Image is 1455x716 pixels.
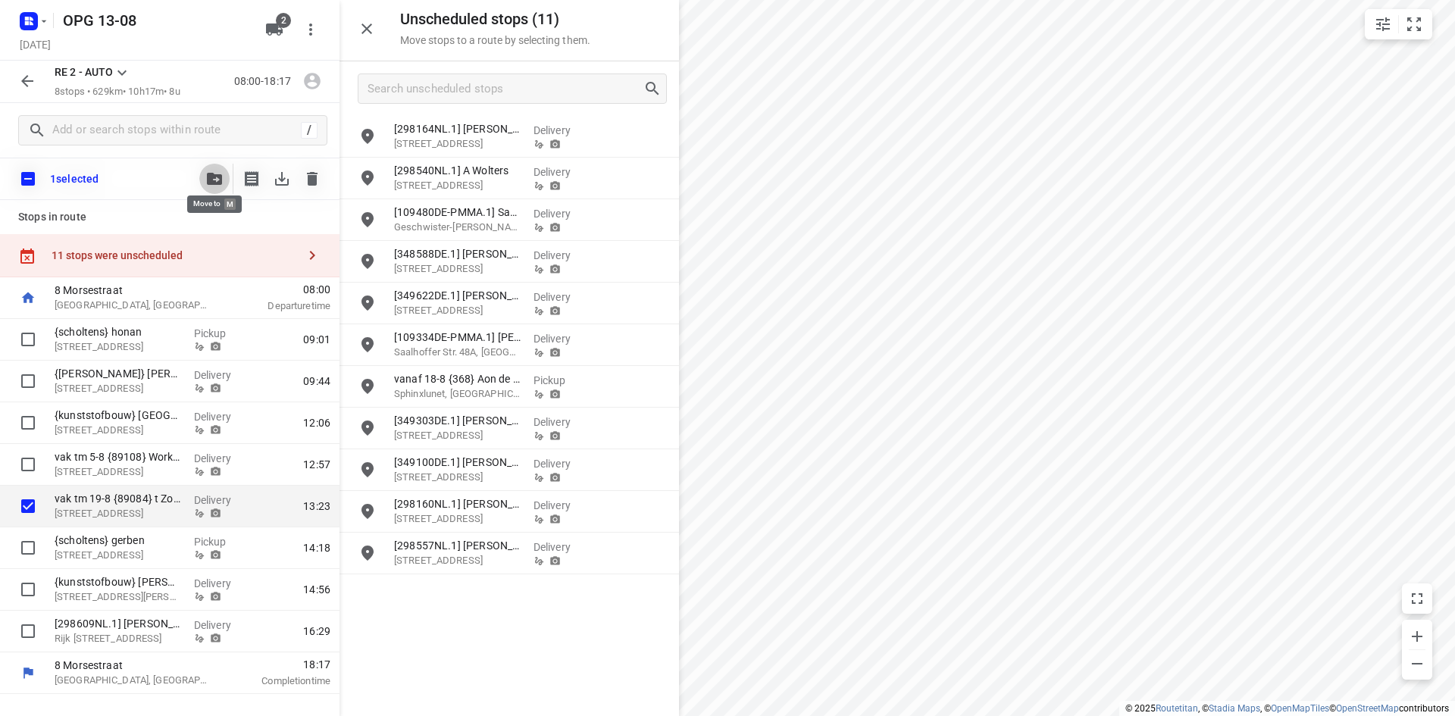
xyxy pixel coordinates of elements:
[394,261,521,277] p: Industriestraße 9, Oer-erkenschwick
[533,539,590,555] p: Delivery
[394,303,521,318] p: [STREET_ADDRESS]
[55,339,182,355] p: [STREET_ADDRESS]
[194,367,250,383] p: Delivery
[368,77,643,101] input: Search unscheduled stops
[55,423,182,438] p: Strijkmolenstraat 24, Almere
[14,36,57,53] h5: Project date
[55,324,182,339] p: {scholtens} honan
[194,492,250,508] p: Delivery
[194,409,250,424] p: Delivery
[230,299,330,314] p: Departure time
[394,538,521,553] p: [298557NL.1] Miriam Weimar
[194,451,250,466] p: Delivery
[55,616,182,631] p: [298609NL.1] Joram Otterloo
[55,449,182,464] p: vak tm 5-8 {89108} Workcycles (Lijnbaangr.)
[18,209,321,225] p: Stops in route
[194,326,250,341] p: Pickup
[55,658,212,673] p: 8 Morsestraat
[1271,703,1329,714] a: OpenMapTiles
[13,366,43,396] span: Select
[1125,703,1449,714] li: © 2025 , © , © © contributors
[1365,9,1432,39] div: small contained button group
[303,624,330,639] span: 16:29
[55,298,212,313] p: [GEOGRAPHIC_DATA], [GEOGRAPHIC_DATA]
[230,674,330,689] p: Completion time
[55,533,182,548] p: {scholtens} gerben
[297,73,327,88] span: Assign driver
[394,553,521,568] p: Bretelerhorst 4, Enschede
[13,491,43,521] span: Select
[533,498,590,513] p: Delivery
[13,533,43,563] span: Select
[301,122,318,139] div: /
[400,34,590,46] p: Move stops to a route by selecting them.
[259,14,289,45] button: 2
[55,464,182,480] p: Lijnbaansgracht 32 B-HS, Amsterdam
[339,116,679,714] div: grid
[533,206,590,221] p: Delivery
[394,413,521,428] p: [349303DE.1] Andrea Reith
[533,123,590,138] p: Delivery
[303,582,330,597] span: 14:56
[303,332,330,347] span: 09:01
[533,414,590,430] p: Delivery
[55,673,212,688] p: [GEOGRAPHIC_DATA], [GEOGRAPHIC_DATA]
[394,246,521,261] p: [348588DE.1] Bjorn Verwiebe
[13,449,43,480] span: Select
[533,164,590,180] p: Delivery
[57,8,253,33] h5: Rename
[394,428,521,443] p: [STREET_ADDRESS]
[55,64,113,80] p: RE 2 - AUTO
[13,408,43,438] span: Select
[230,657,330,672] span: 18:17
[643,80,666,98] div: Search
[394,371,521,386] p: vanaf 18-8 {368} Aon de Stasie
[394,511,521,527] p: Pater Verhaagstraat 20, Velden
[533,331,590,346] p: Delivery
[55,85,180,99] p: 8 stops • 629km • 10h17m • 8u
[55,506,182,521] p: [STREET_ADDRESS]
[55,631,182,646] p: Rijk Tigelaarstraat 124, Ede
[533,248,590,263] p: Delivery
[13,574,43,605] span: Select
[1368,9,1398,39] button: Map settings
[267,164,297,194] span: Download stops
[394,205,521,220] p: [109480DE-PMMA.1] Sabine Dr. Griege
[394,288,521,303] p: [349622DE.1] Christoph Dahlhausen
[303,457,330,472] span: 12:57
[303,540,330,555] span: 14:18
[234,73,297,89] p: 08:00-18:17
[1399,9,1429,39] button: Fit zoom
[55,283,212,298] p: 8 Morsestraat
[394,163,521,178] p: [298540NL.1] A Wolters
[55,408,182,423] p: {kunststofbouw} dhr westland
[394,496,521,511] p: [298160NL.1] [PERSON_NAME]
[297,164,327,194] span: Delete stop
[52,119,301,142] input: Add or search stops within route
[394,220,521,235] p: Geschwister-Scholl-Straße 27, Herne
[55,491,182,506] p: vak tm 19-8 {89084} t Zonnewiel
[230,282,330,297] span: 08:00
[296,14,326,45] button: More
[394,455,521,470] p: [349100DE.1] [PERSON_NAME]
[55,574,182,589] p: {kunststofbouw} dhr Rueck
[50,173,99,185] p: 1 selected
[352,14,382,44] button: Close
[236,164,267,194] button: Print shipping label
[394,121,521,136] p: [298164NL.1] Rogier Dommeck
[1209,703,1260,714] a: Stadia Maps
[13,324,43,355] span: Select
[394,470,521,485] p: Kölner Landstraße 242-244, Duren
[55,589,182,605] p: Koolhovenlaan 45, Den Haag
[394,136,521,152] p: Hulsmaatstraat 41, Enschede
[400,11,590,28] h5: Unscheduled stops ( 11 )
[52,249,297,261] div: 11 stops were unscheduled
[394,330,521,345] p: [109334DE-PMMA.1] Ellen Ruschewski
[13,616,43,646] span: Select
[194,534,250,549] p: Pickup
[394,345,521,360] p: Saalhoffer Str. 48A, Rheinberg
[533,289,590,305] p: Delivery
[1156,703,1198,714] a: Routetitan
[394,386,521,402] p: Sphinxlunet, [GEOGRAPHIC_DATA]
[55,381,182,396] p: Stuifzandlaan 4, Gasselte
